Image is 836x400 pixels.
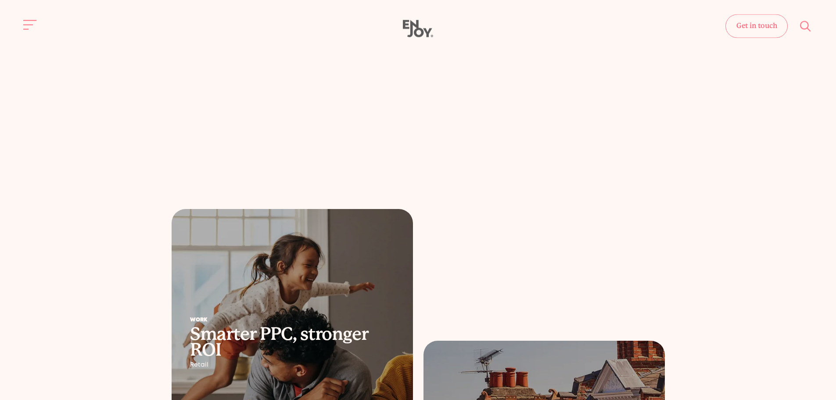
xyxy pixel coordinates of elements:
[190,326,395,358] h2: Smarter PPC, stronger ROI
[190,361,395,368] div: Retail
[190,317,395,323] div: Work
[21,16,39,34] button: Site navigation
[725,14,788,38] a: Get in touch
[797,17,815,36] button: Site search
